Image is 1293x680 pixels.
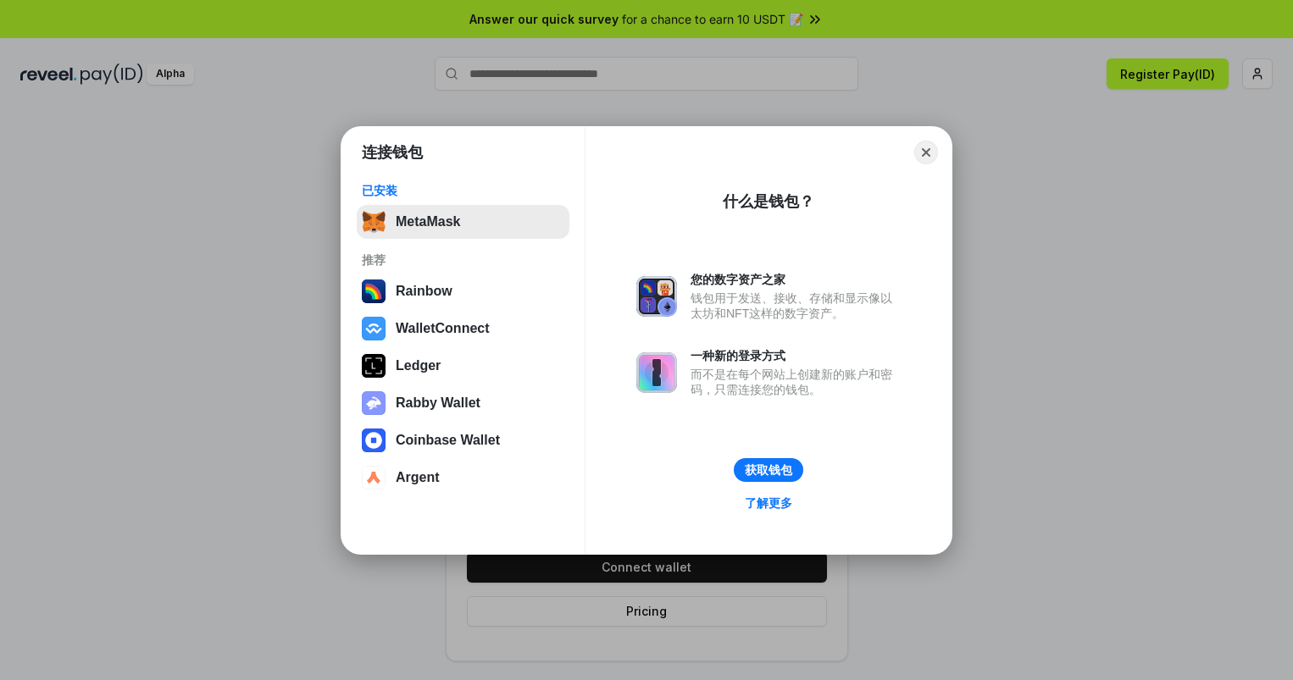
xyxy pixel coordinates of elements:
img: svg+xml,%3Csvg%20width%3D%22120%22%20height%3D%22120%22%20viewBox%3D%220%200%20120%20120%22%20fil... [362,279,386,303]
div: WalletConnect [396,321,490,336]
img: svg+xml,%3Csvg%20width%3D%2228%22%20height%3D%2228%22%20viewBox%3D%220%200%2028%2028%22%20fill%3D... [362,317,386,340]
button: Argent [357,461,569,495]
div: 推荐 [362,252,564,268]
h1: 连接钱包 [362,142,423,163]
img: svg+xml,%3Csvg%20xmlns%3D%22http%3A%2F%2Fwww.w3.org%2F2000%2Fsvg%22%20width%3D%2228%22%20height%3... [362,354,386,378]
div: 您的数字资产之家 [691,272,901,287]
div: 钱包用于发送、接收、存储和显示像以太坊和NFT这样的数字资产。 [691,290,901,321]
button: Rainbow [357,274,569,308]
div: 了解更多 [745,495,792,511]
button: MetaMask [357,205,569,239]
div: Rainbow [396,284,452,299]
div: MetaMask [396,214,460,229]
div: 一种新的登录方式 [691,348,901,363]
div: 什么是钱包？ [723,191,814,212]
img: svg+xml,%3Csvg%20xmlns%3D%22http%3A%2F%2Fwww.w3.org%2F2000%2Fsvg%22%20fill%3D%22none%22%20viewBox... [362,391,386,415]
img: svg+xml,%3Csvg%20xmlns%3D%22http%3A%2F%2Fwww.w3.org%2F2000%2Fsvg%22%20fill%3D%22none%22%20viewBox... [636,352,677,393]
button: WalletConnect [357,312,569,346]
button: Ledger [357,349,569,383]
button: Close [914,141,938,164]
div: Ledger [396,358,441,373]
div: Argent [396,470,440,485]
div: Coinbase Wallet [396,433,500,448]
div: 获取钱包 [745,462,792,478]
div: 已安装 [362,183,564,198]
img: svg+xml,%3Csvg%20xmlns%3D%22http%3A%2F%2Fwww.w3.org%2F2000%2Fsvg%22%20fill%3D%22none%22%20viewBox... [636,276,677,317]
a: 了解更多 [735,492,802,514]
div: 而不是在每个网站上创建新的账户和密码，只需连接您的钱包。 [691,367,901,397]
img: svg+xml,%3Csvg%20width%3D%2228%22%20height%3D%2228%22%20viewBox%3D%220%200%2028%2028%22%20fill%3D... [362,466,386,489]
img: svg+xml,%3Csvg%20fill%3D%22none%22%20height%3D%2233%22%20viewBox%3D%220%200%2035%2033%22%20width%... [362,210,386,234]
button: Coinbase Wallet [357,423,569,457]
div: Rabby Wallet [396,395,480,411]
button: 获取钱包 [734,458,803,482]
button: Rabby Wallet [357,386,569,420]
img: svg+xml,%3Csvg%20width%3D%2228%22%20height%3D%2228%22%20viewBox%3D%220%200%2028%2028%22%20fill%3D... [362,428,386,452]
